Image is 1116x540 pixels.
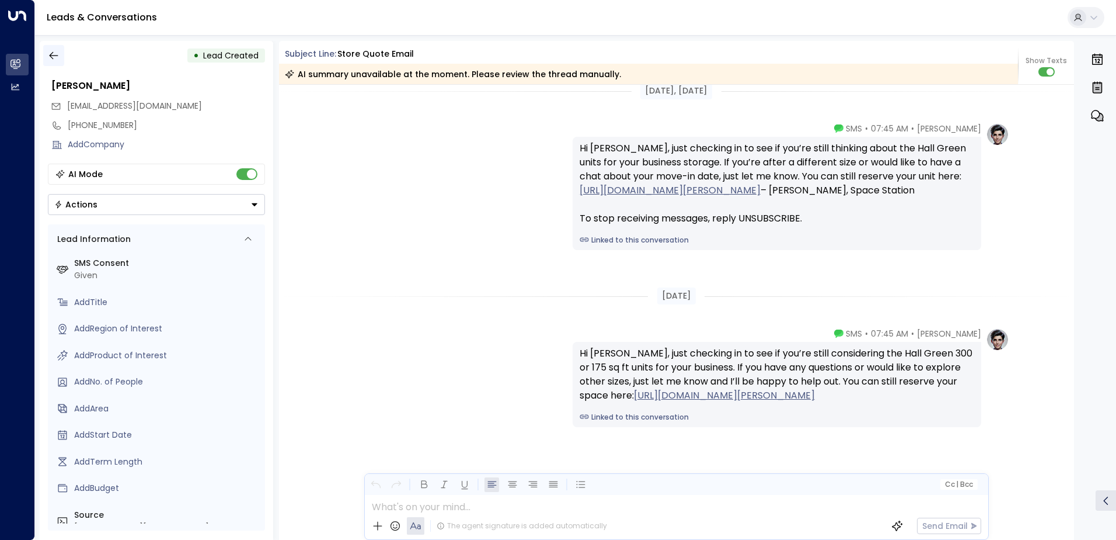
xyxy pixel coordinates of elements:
button: Redo [389,477,403,492]
div: AddNo. of People [74,376,260,388]
div: AddBudget [74,482,260,494]
span: | [956,480,958,489]
span: 07:45 AM [871,123,908,134]
div: Hi [PERSON_NAME], just checking in to see if you’re still thinking about the Hall Green units for... [580,141,974,226]
div: [PHONE_NUMBER] [68,119,265,131]
span: 07:45 AM [871,328,908,340]
a: Leads & Conversations [47,11,157,24]
span: mvngoods@gmail.com [67,100,202,112]
button: Undo [368,477,383,492]
div: [PERSON_NAME] [51,79,265,93]
a: Linked to this conversation [580,412,974,423]
span: Show Texts [1026,56,1067,66]
button: Actions [48,194,265,215]
div: [EMAIL_ADDRESS][DOMAIN_NAME] [74,521,260,534]
div: • [193,45,199,66]
label: Source [74,509,260,521]
span: [EMAIL_ADDRESS][DOMAIN_NAME] [67,100,202,112]
div: AddCompany [68,139,265,151]
div: AddTerm Length [74,456,260,468]
div: Button group with a nested menu [48,194,265,215]
span: Lead Created [203,50,259,61]
span: SMS [846,328,862,340]
div: [DATE] [657,288,696,304]
span: Cc Bcc [944,480,972,489]
span: [PERSON_NAME] [917,123,981,134]
img: profile-logo.png [986,123,1009,146]
div: The agent signature is added automatically [437,521,607,531]
div: [DATE], [DATE] [640,82,712,99]
div: AddProduct of Interest [74,349,260,362]
span: Subject Line: [285,48,336,60]
div: Given [74,269,260,282]
div: AddStart Date [74,429,260,441]
img: profile-logo.png [986,328,1009,351]
div: AddArea [74,403,260,415]
span: • [911,328,914,340]
label: SMS Consent [74,257,260,269]
a: Linked to this conversation [580,235,974,245]
div: Store Quote Email [337,48,414,60]
a: [URL][DOMAIN_NAME][PERSON_NAME] [634,389,815,403]
div: Lead Information [53,233,131,245]
div: Hi [PERSON_NAME], just checking in to see if you’re still considering the Hall Green 300 or 175 s... [580,347,974,403]
span: • [865,328,868,340]
button: Cc|Bcc [940,479,977,490]
a: [URL][DOMAIN_NAME][PERSON_NAME] [580,184,761,198]
div: AI Mode [68,168,103,180]
div: Actions [54,199,97,210]
div: AddRegion of Interest [74,323,260,335]
span: [PERSON_NAME] [917,328,981,340]
div: AddTitle [74,296,260,309]
div: AI summary unavailable at the moment. Please review the thread manually. [285,68,621,80]
span: SMS [846,123,862,134]
span: • [911,123,914,134]
span: • [865,123,868,134]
